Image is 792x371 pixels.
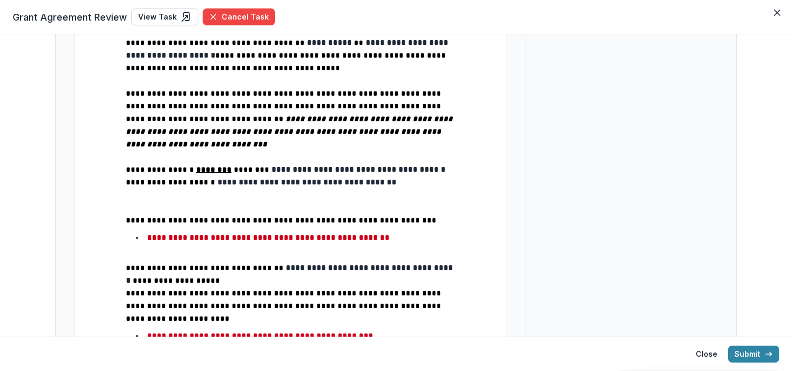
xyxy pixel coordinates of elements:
button: Close [689,346,724,363]
span: Grant Agreement Review [13,10,127,24]
button: Submit [728,346,779,363]
button: Close [769,4,786,21]
button: Cancel Task [203,8,275,25]
a: View Task [131,8,198,25]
